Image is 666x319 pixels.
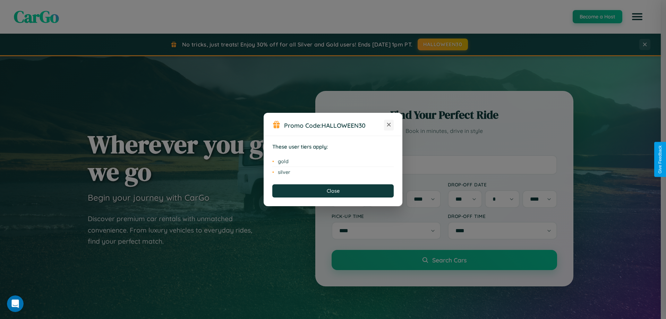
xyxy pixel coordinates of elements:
[272,184,394,198] button: Close
[272,143,328,150] strong: These user tiers apply:
[658,145,663,174] div: Give Feedback
[272,167,394,177] li: silver
[7,295,24,312] iframe: Intercom live chat
[284,121,384,129] h3: Promo Code:
[272,156,394,167] li: gold
[322,121,366,129] b: HALLOWEEN30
